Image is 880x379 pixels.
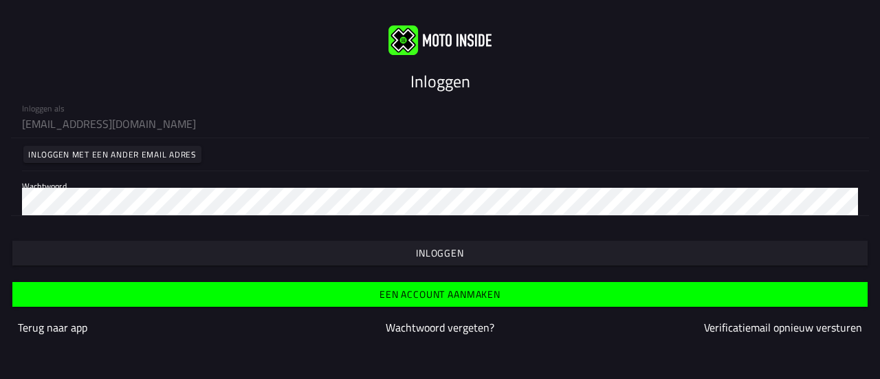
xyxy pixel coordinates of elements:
[410,69,470,94] ion-text: Inloggen
[386,319,494,336] a: Wachtwoord vergeten?
[12,282,868,307] ion-button: Een account aanmaken
[18,319,87,336] a: Terug naar app
[23,146,201,163] ion-button: Inloggen met een ander email adres
[704,319,862,336] a: Verificatiemail opnieuw versturen
[416,248,464,258] ion-text: Inloggen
